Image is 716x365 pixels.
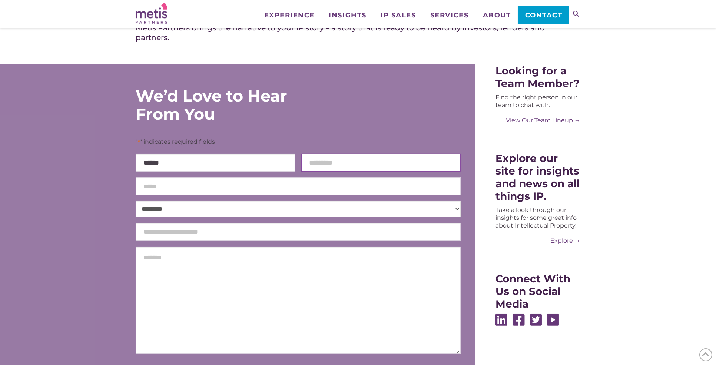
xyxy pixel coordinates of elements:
span: Insights [329,12,366,19]
img: Metis Partners [136,3,167,24]
span: Services [430,12,468,19]
div: Take a look through our insights for some great info about Intellectual Property. [495,206,580,229]
h4: Metis Partners brings the narrative to your IP story – a story that is ready to be heard by inves... [136,23,580,42]
div: Explore our site for insights and news on all things IP. [495,152,580,202]
img: Youtube [547,314,559,326]
div: Connect With Us on Social Media [495,272,580,310]
span: Back to Top [699,348,712,361]
span: Contact [525,12,563,19]
div: Looking for a Team Member? [495,64,580,90]
p: " " indicates required fields [136,138,461,146]
a: Explore → [495,237,580,245]
img: Facebook [513,314,525,326]
img: Linkedin [495,314,507,326]
img: Twitter [530,314,542,326]
span: Experience [264,12,315,19]
div: Find the right person in our team to chat with. [495,93,580,109]
a: Contact [518,6,569,24]
span: About [483,12,511,19]
div: We’d Love to Hear From You [136,87,332,123]
a: View Our Team Lineup → [495,116,580,124]
span: IP Sales [381,12,416,19]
